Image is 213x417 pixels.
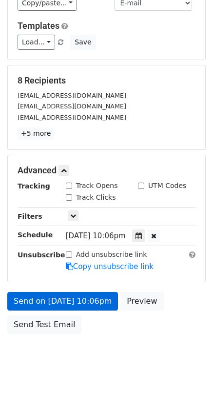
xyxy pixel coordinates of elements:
div: 聊天小组件 [164,370,213,417]
button: Save [70,35,96,50]
a: Copy unsubscribe link [66,262,154,271]
label: Track Opens [76,181,118,191]
label: UTM Codes [148,181,186,191]
a: Send on [DATE] 10:06pm [7,292,118,311]
a: Preview [120,292,163,311]
strong: Filters [18,212,42,220]
a: +5 more [18,127,54,140]
strong: Tracking [18,182,50,190]
small: [EMAIL_ADDRESS][DOMAIN_NAME] [18,92,126,99]
span: [DATE] 10:06pm [66,231,126,240]
small: [EMAIL_ADDRESS][DOMAIN_NAME] [18,103,126,110]
h5: Advanced [18,165,195,176]
a: Send Test Email [7,315,81,334]
h5: 8 Recipients [18,75,195,86]
strong: Unsubscribe [18,251,65,259]
a: Templates [18,21,59,31]
iframe: Chat Widget [164,370,213,417]
strong: Schedule [18,231,53,239]
label: Add unsubscribe link [76,250,147,260]
a: Load... [18,35,55,50]
label: Track Clicks [76,192,116,203]
small: [EMAIL_ADDRESS][DOMAIN_NAME] [18,114,126,121]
